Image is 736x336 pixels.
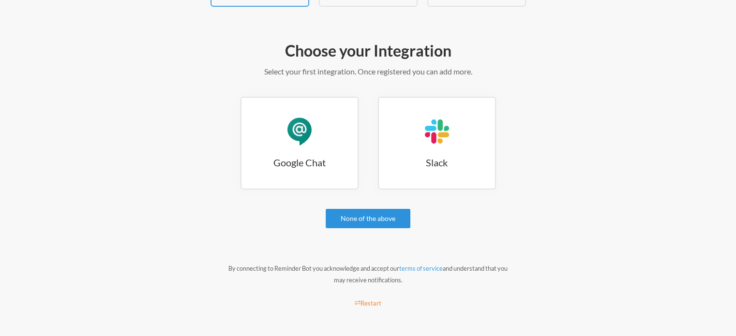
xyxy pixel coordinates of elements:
[379,156,495,169] h3: Slack
[355,299,382,307] small: Restart
[399,264,443,272] a: terms of service
[241,156,358,169] h3: Google Chat
[88,66,649,77] p: Select your first integration. Once registered you can add more.
[88,41,649,61] h2: Choose your Integration
[228,264,508,284] small: By connecting to Reminder Bot you acknowledge and accept our and understand that you may receive ...
[326,209,410,228] a: None of the above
